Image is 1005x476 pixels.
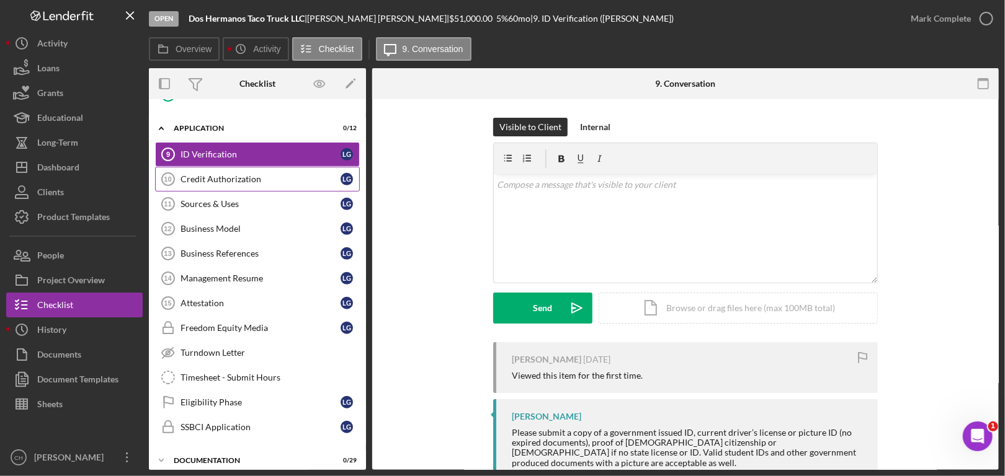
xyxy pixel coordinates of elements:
[583,355,610,364] time: 2025-06-18 20:34
[6,56,143,81] button: Loans
[37,205,110,232] div: Product Templates
[37,243,64,271] div: People
[6,243,143,268] button: People
[164,275,172,282] tspan: 14
[181,397,341,407] div: Eligibility Phase
[341,396,353,408] div: L G
[189,14,307,24] div: |
[6,31,143,56] button: Activity
[181,273,341,283] div: Management Resume
[149,11,179,27] div: Open
[181,224,341,234] div: Business Model
[512,371,643,381] div: Viewed this item for the first time.
[341,272,353,284] div: L G
[898,6,999,31] button: Mark Complete
[6,81,143,105] button: Grants
[155,291,360,315] a: 15AttestationLG
[223,37,288,61] button: Activity
[499,118,561,136] div: Visible to Client
[37,268,105,296] div: Project Overview
[181,422,341,432] div: SSBCI Application
[376,37,471,61] button: 9. Conversation
[174,457,326,464] div: Documentation
[37,105,83,133] div: Educational
[512,355,581,364] div: [PERSON_NAME]
[6,205,143,229] button: Product Templates
[181,348,359,358] div: Turndown Letter
[341,223,353,235] div: L G
[530,14,674,24] div: | 9. ID Verification ([PERSON_NAME])
[963,421,993,451] iframe: Intercom live chat
[6,155,143,180] button: Dashboard
[164,200,171,208] tspan: 11
[6,392,143,416] a: Sheets
[189,13,305,24] b: Dos Hermanos Taco Truck LLC
[496,14,508,24] div: 5 %
[403,44,463,54] label: 9. Conversation
[341,173,353,185] div: L G
[155,365,360,390] a: Timesheet - Submit Hours
[37,317,66,345] div: History
[155,315,360,340] a: Freedom Equity MediaLG
[31,445,112,473] div: [PERSON_NAME]
[155,142,360,167] a: 9ID VerificationLG
[155,216,360,241] a: 12Business ModelLG
[155,340,360,365] a: Turndown Letter
[239,79,275,89] div: Checklist
[164,175,171,183] tspan: 10
[6,317,143,342] a: History
[37,367,118,395] div: Document Templates
[6,342,143,367] button: Documents
[988,421,998,431] span: 1
[181,199,341,209] div: Sources & Uses
[6,293,143,317] button: Checklist
[341,297,353,309] div: L G
[508,14,530,24] div: 60 mo
[580,118,610,136] div: Internal
[37,392,63,420] div: Sheets
[155,82,360,107] a: Timesheet - Submit Hours
[166,151,170,158] tspan: 9
[253,44,280,54] label: Activity
[164,225,171,232] tspan: 12
[155,415,360,439] a: SSBCI ApplicationLG
[181,249,341,258] div: Business References
[176,44,212,54] label: Overview
[174,125,326,132] div: Application
[181,298,341,308] div: Attestation
[334,457,357,464] div: 0 / 29
[164,299,171,307] tspan: 15
[181,372,359,382] div: Timesheet - Submit Hours
[911,6,971,31] div: Mark Complete
[341,322,353,334] div: L G
[6,130,143,155] button: Long-Term
[6,268,143,293] button: Project Overview
[341,148,353,161] div: L G
[656,79,716,89] div: 9. Conversation
[574,118,617,136] button: Internal
[37,293,73,320] div: Checklist
[37,180,64,208] div: Clients
[341,247,353,260] div: L G
[37,155,79,183] div: Dashboard
[292,37,362,61] button: Checklist
[534,293,553,324] div: Send
[6,445,143,470] button: CH[PERSON_NAME]
[14,454,23,461] text: CH
[181,149,341,159] div: ID Verification
[6,367,143,392] button: Document Templates
[155,390,360,415] a: Eligibility PhaseLG
[449,14,496,24] div: $51,000.00
[6,180,143,205] button: Clients
[37,81,63,108] div: Grants
[334,125,357,132] div: 0 / 12
[307,14,449,24] div: [PERSON_NAME] [PERSON_NAME] |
